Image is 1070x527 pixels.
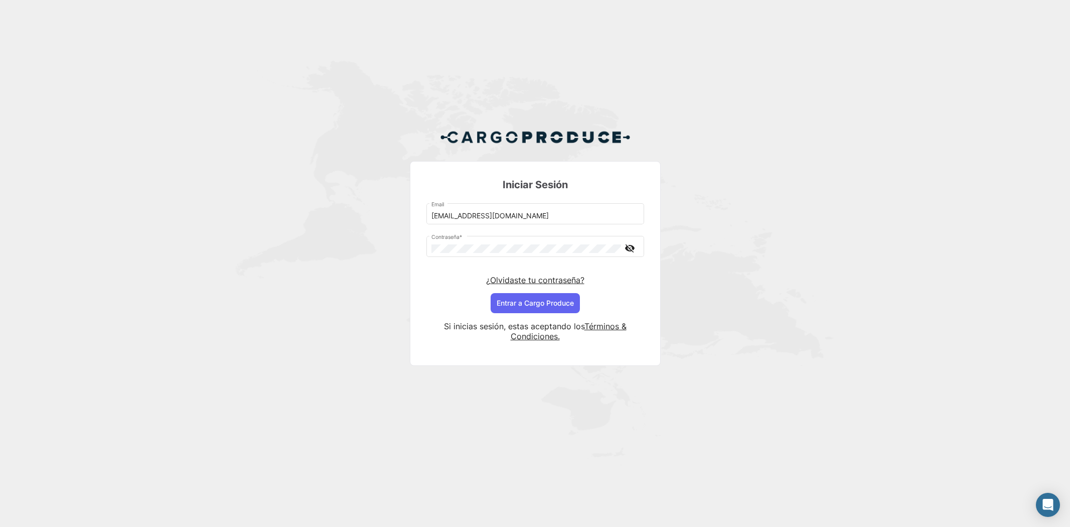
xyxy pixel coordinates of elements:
mat-icon: visibility_off [624,242,636,254]
img: Cargo Produce Logo [440,125,631,149]
input: Email [431,212,639,220]
span: Si inicias sesión, estas aceptando los [444,321,584,331]
button: Entrar a Cargo Produce [491,293,580,313]
h3: Iniciar Sesión [426,178,644,192]
a: Términos & Condiciones. [511,321,627,341]
a: ¿Olvidaste tu contraseña? [486,275,584,285]
div: Abrir Intercom Messenger [1036,493,1060,517]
